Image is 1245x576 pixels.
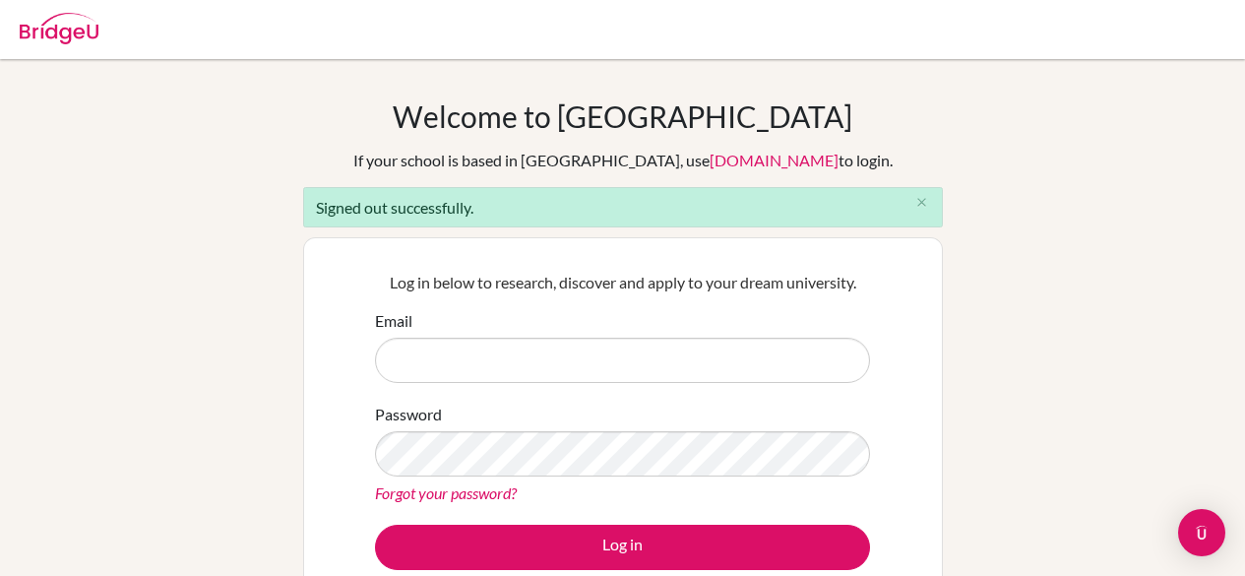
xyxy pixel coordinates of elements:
[903,188,942,218] button: Close
[353,149,893,172] div: If your school is based in [GEOGRAPHIC_DATA], use to login.
[375,483,517,502] a: Forgot your password?
[375,403,442,426] label: Password
[303,187,943,227] div: Signed out successfully.
[20,13,98,44] img: Bridge-U
[1178,509,1225,556] div: Open Intercom Messenger
[914,195,929,210] i: close
[375,309,412,333] label: Email
[375,525,870,570] button: Log in
[710,151,839,169] a: [DOMAIN_NAME]
[393,98,852,134] h1: Welcome to [GEOGRAPHIC_DATA]
[375,271,870,294] p: Log in below to research, discover and apply to your dream university.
